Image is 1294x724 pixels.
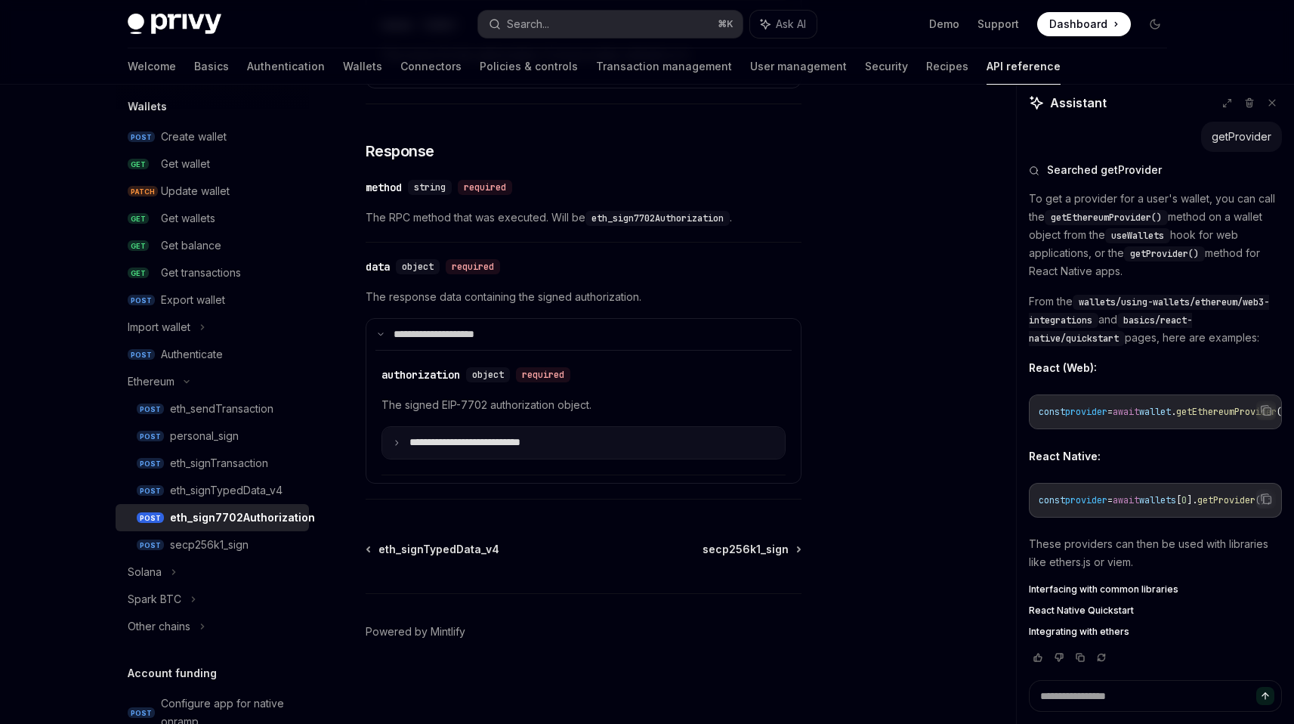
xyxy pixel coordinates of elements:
[128,373,174,391] div: Ethereum
[128,240,149,252] span: GET
[1039,406,1065,418] span: const
[1255,494,1271,506] span: ();
[170,509,315,527] div: eth_sign7702Authorization
[128,131,155,143] span: POST
[1029,162,1282,178] button: Searched getProvider
[414,181,446,193] span: string
[170,454,268,472] div: eth_signTransaction
[507,15,549,33] div: Search...
[1107,494,1113,506] span: =
[1065,406,1107,418] span: provider
[128,349,155,360] span: POST
[1113,494,1139,506] span: await
[402,261,434,273] span: object
[703,542,789,557] span: secp256k1_sign
[1277,406,1292,418] span: ();
[472,369,504,381] span: object
[446,259,500,274] div: required
[703,542,800,557] a: secp256k1_sign
[926,48,968,85] a: Recipes
[128,664,217,682] h5: Account funding
[1113,406,1139,418] span: await
[1256,489,1276,509] button: Copy the contents from the code block
[1029,583,1178,596] span: Interfacing with common libraries
[1037,12,1131,36] a: Dashboard
[977,17,1019,32] a: Support
[128,707,155,719] span: POST
[170,427,239,445] div: personal_sign
[381,367,460,382] div: authorization
[1029,605,1134,617] span: React Native Quickstart
[116,150,309,178] a: GETGet wallet
[585,211,730,226] code: eth_sign7702Authorization
[137,540,164,551] span: POST
[865,48,908,85] a: Security
[128,14,221,35] img: dark logo
[161,182,230,200] div: Update wallet
[1176,494,1181,506] span: [
[378,542,499,557] span: eth_signTypedData_v4
[161,264,241,282] div: Get transactions
[1107,406,1113,418] span: =
[1029,583,1282,596] a: Interfacing with common libraries
[1039,494,1065,506] span: const
[381,396,786,414] span: The signed EIP-7702 authorization object.
[1139,494,1176,506] span: wallets
[247,48,325,85] a: Authentication
[596,48,732,85] a: Transaction management
[161,209,215,227] div: Get wallets
[116,123,309,150] a: POSTCreate wallet
[116,531,309,558] a: POSTsecp256k1_sign
[116,232,309,259] a: GETGet balance
[170,536,249,554] div: secp256k1_sign
[1256,687,1274,705] button: Send message
[116,341,309,368] a: POSTAuthenticate
[128,318,190,336] div: Import wallet
[161,237,221,255] div: Get balance
[776,17,806,32] span: Ask AI
[170,400,273,418] div: eth_sendTransaction
[1065,494,1107,506] span: provider
[1051,212,1162,224] span: getEthereumProvider()
[137,431,164,442] span: POST
[137,458,164,469] span: POST
[1139,406,1171,418] span: wallet
[128,617,190,636] div: Other chains
[1050,94,1107,112] span: Assistant
[366,624,465,639] a: Powered by Mintlify
[128,159,149,170] span: GET
[128,295,155,306] span: POST
[128,48,176,85] a: Welcome
[478,11,743,38] button: Search...⌘K
[170,481,283,500] div: eth_signTypedData_v4
[1029,626,1282,638] a: Integrating with ethers
[137,485,164,497] span: POST
[1256,401,1276,420] button: Copy the contents from the code block
[366,180,402,195] div: method
[116,422,309,450] a: POSTpersonal_sign
[343,48,382,85] a: Wallets
[128,268,149,279] span: GET
[116,259,309,286] a: GETGet transactions
[128,563,162,581] div: Solana
[366,141,434,162] span: Response
[128,186,158,197] span: PATCH
[458,180,512,195] div: required
[116,450,309,477] a: POSTeth_signTransaction
[929,17,959,32] a: Demo
[1029,361,1097,374] strong: React (Web):
[1029,605,1282,617] a: React Native Quickstart
[128,213,149,224] span: GET
[400,48,462,85] a: Connectors
[116,205,309,232] a: GETGet wallets
[987,48,1061,85] a: API reference
[1029,450,1101,463] strong: React Native:
[1029,296,1269,326] span: wallets/using-wallets/ethereum/web3-integrations
[1029,314,1192,345] span: basics/react-native/quickstart
[137,404,164,415] span: POST
[1181,494,1187,506] span: 0
[116,286,309,314] a: POSTExport wallet
[128,590,181,608] div: Spark BTC
[116,504,309,531] a: POSTeth_sign7702Authorization
[116,178,309,205] a: PATCHUpdate wallet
